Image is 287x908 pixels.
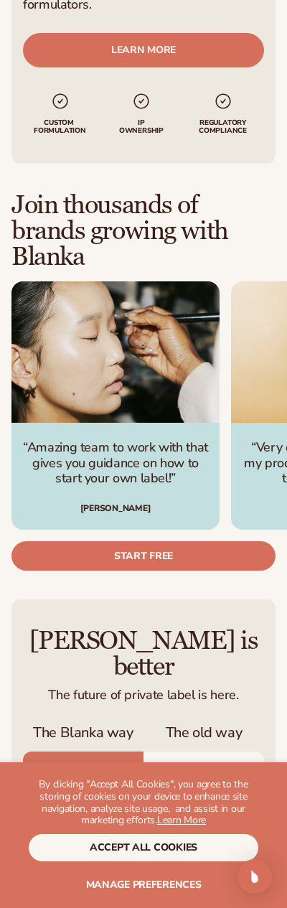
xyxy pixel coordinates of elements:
[23,680,264,703] div: The future of private label is here.
[237,859,272,894] div: Open Intercom Messenger
[11,541,276,571] a: Start free
[29,878,258,891] button: Manage preferences
[132,92,151,111] img: checkmark_svg
[143,752,264,790] span: High minimums
[23,33,264,67] a: LEARN MORE
[23,504,208,512] div: [PERSON_NAME]
[29,779,258,827] p: By clicking "Accept All Cookies", you agree to the storing of cookies on your device to enhance s...
[23,628,264,680] h2: [PERSON_NAME] is better
[214,92,232,111] img: checkmark_svg
[23,752,143,790] span: No minimums
[157,813,206,827] a: Learn More
[143,726,264,740] h3: The old way
[23,440,208,487] p: “Amazing team to work with that gives you guidance on how to start your own label!”
[11,281,220,423] img: image_template--19526983188695__image_description_and_name_FJ4Pn4
[115,119,168,135] p: IP Ownership
[86,878,202,891] span: Manage preferences
[23,726,143,740] h3: The Blanka way
[29,834,258,861] button: accept all cookies
[11,192,276,270] h2: Join thousands of brands growing with Blanka
[23,119,97,135] p: Custom formulation
[51,92,70,111] img: checkmark_svg
[186,119,260,135] p: regulatory compliance
[11,281,220,530] div: 1 / 4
